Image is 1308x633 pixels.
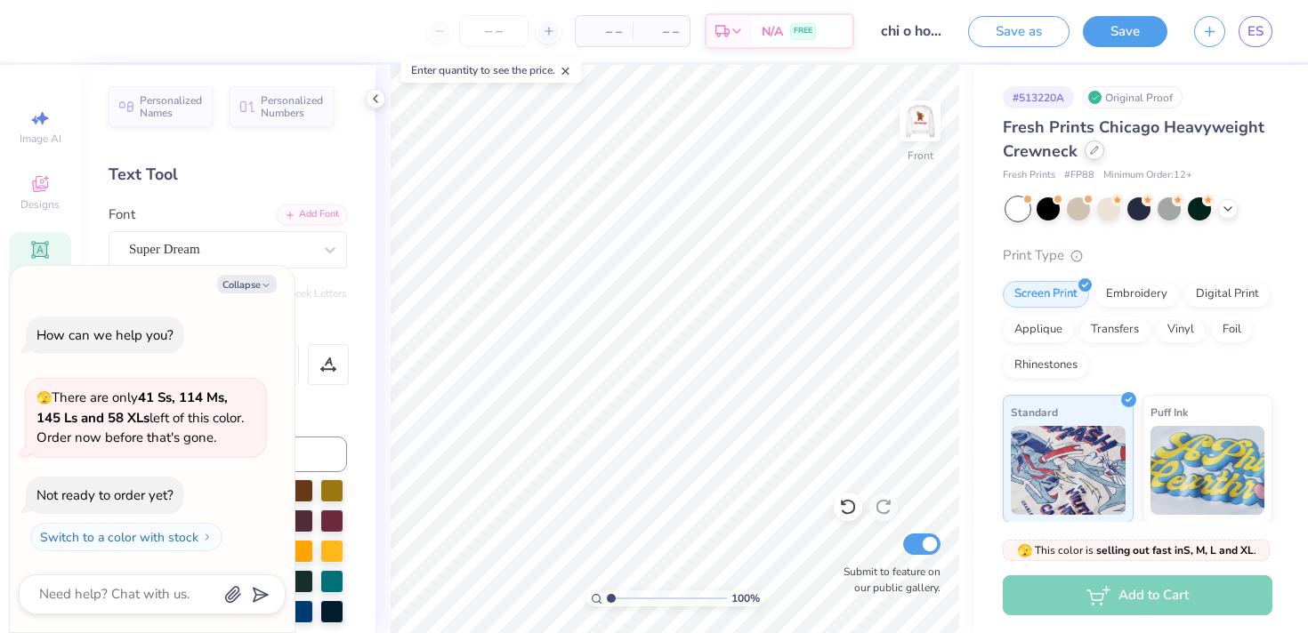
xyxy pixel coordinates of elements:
input: Untitled Design [868,13,955,49]
div: Digital Print [1184,281,1271,308]
span: Puff Ink [1151,403,1188,421]
span: Standard [1011,403,1058,421]
div: Not ready to order yet? [36,486,174,504]
input: – – [459,15,529,47]
label: Font [109,204,135,225]
span: # FP88 [1064,168,1094,183]
div: Transfers [1079,316,1151,343]
span: – – [586,22,622,41]
span: 100 % [731,590,760,606]
button: Save [1083,16,1167,47]
strong: 41 Ss, 114 Ms, 145 Ls and 58 XLs [36,389,228,427]
span: N/A [762,22,783,41]
div: Applique [1003,316,1074,343]
span: 🫣 [1017,542,1032,559]
label: Submit to feature on our public gallery. [834,564,941,596]
strong: selling out fast in S, M, L and XL [1096,543,1254,557]
span: ES [1247,21,1264,42]
div: Front [908,148,933,164]
div: Text Tool [109,163,347,187]
div: Embroidery [1094,281,1179,308]
span: Designs [20,197,60,212]
span: Personalized Numbers [261,94,324,119]
span: This color is . [1017,542,1256,558]
span: – – [643,22,679,41]
span: Image AI [20,132,61,146]
div: Print Type [1003,245,1272,266]
span: Fresh Prints Chicago Heavyweight Crewneck [1003,116,1264,162]
img: Front [902,103,938,139]
div: Add Font [277,204,347,225]
span: Fresh Prints [1003,168,1055,183]
span: Minimum Order: 12 + [1103,168,1192,183]
div: Screen Print [1003,281,1089,308]
img: Puff Ink [1151,426,1265,515]
span: 🫣 [36,389,52,406]
span: Add Text [19,263,61,277]
span: Personalized Names [140,94,203,119]
button: Switch to a color with stock [30,523,222,551]
div: Foil [1211,316,1253,343]
img: Standard [1011,426,1126,515]
div: Enter quantity to see the price. [401,58,582,83]
div: Vinyl [1156,316,1206,343]
div: # 513220A [1003,86,1074,108]
span: FREE [794,25,812,37]
button: Collapse [217,275,277,293]
button: Save as [968,16,1070,47]
img: Switch to a color with stock [202,532,213,542]
a: ES [1239,16,1272,47]
div: Original Proof [1083,86,1183,108]
div: How can we help you? [36,326,174,344]
span: There are only left of this color. Order now before that's gone. [36,389,244,446]
div: Rhinestones [1003,352,1089,379]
